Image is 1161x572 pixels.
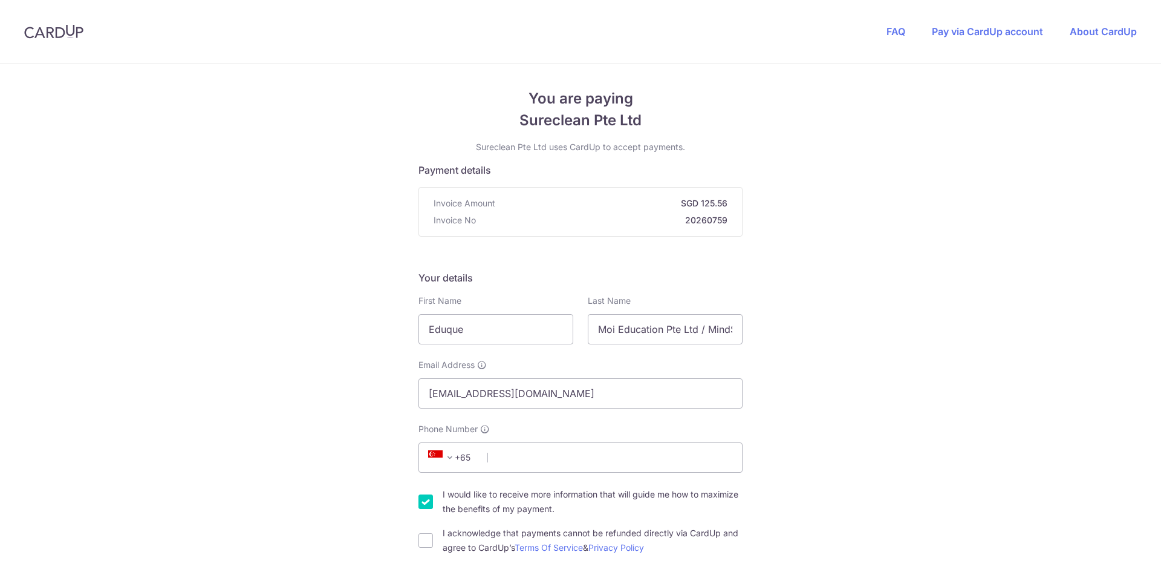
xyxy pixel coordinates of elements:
input: Last name [588,314,743,344]
span: Invoice No [434,214,476,226]
p: Sureclean Pte Ltd uses CardUp to accept payments. [418,141,743,153]
strong: 20260759 [481,214,727,226]
span: Phone Number [418,423,478,435]
a: Privacy Policy [588,542,644,553]
span: Email Address [418,359,475,371]
span: Sureclean Pte Ltd [418,110,743,131]
input: Email address [418,378,743,409]
label: I would like to receive more information that will guide me how to maximize the benefits of my pa... [443,487,743,516]
h5: Payment details [418,163,743,177]
span: +65 [424,450,479,465]
label: First Name [418,295,461,307]
img: CardUp [24,24,83,39]
strong: SGD 125.56 [500,197,727,209]
a: Pay via CardUp account [932,25,1043,38]
label: Last Name [588,295,631,307]
span: You are paying [418,88,743,110]
label: I acknowledge that payments cannot be refunded directly via CardUp and agree to CardUp’s & [443,526,743,555]
input: First name [418,314,573,344]
h5: Your details [418,271,743,285]
a: About CardUp [1070,25,1137,38]
span: Invoice Amount [434,197,495,209]
a: FAQ [886,25,905,38]
a: Terms Of Service [515,542,583,553]
span: +65 [428,450,457,465]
